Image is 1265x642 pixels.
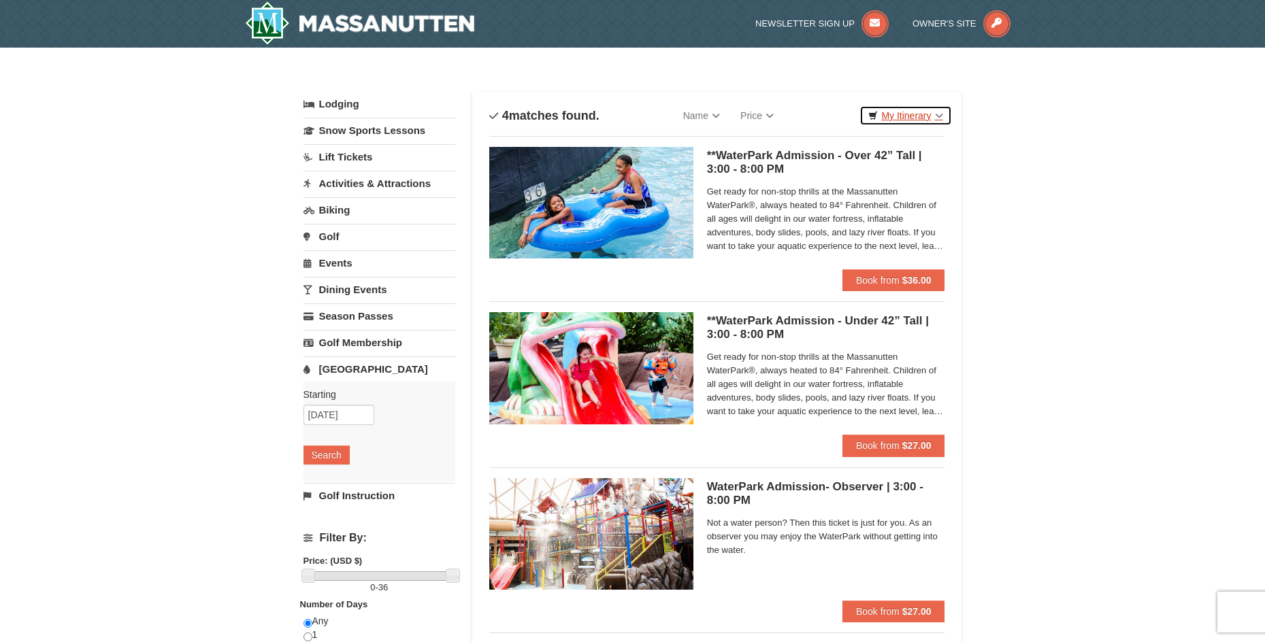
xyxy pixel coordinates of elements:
a: Owner's Site [913,18,1011,29]
button: Book from $36.00 [842,269,945,291]
a: Biking [303,197,455,222]
a: My Itinerary [859,105,951,126]
h4: matches found. [489,109,599,122]
a: Golf [303,224,455,249]
span: Book from [856,606,900,617]
a: Lift Tickets [303,144,455,169]
span: 4 [502,109,509,122]
a: Dining Events [303,277,455,302]
h5: **WaterPark Admission - Over 42” Tall | 3:00 - 8:00 PM [707,149,945,176]
strong: $27.00 [902,606,932,617]
span: 0 [370,582,375,592]
a: Snow Sports Lessons [303,118,455,143]
strong: Number of Days [300,599,368,609]
span: Newsletter Sign Up [755,18,855,29]
strong: $27.00 [902,440,932,451]
a: Activities & Attractions [303,171,455,196]
a: Newsletter Sign Up [755,18,889,29]
h4: Filter By: [303,532,455,544]
span: Get ready for non-stop thrills at the Massanutten WaterPark®, always heated to 84° Fahrenheit. Ch... [707,185,945,253]
span: Book from [856,275,900,286]
a: Price [730,102,784,129]
span: Not a water person? Then this ticket is just for you. As an observer you may enjoy the WaterPark ... [707,516,945,557]
a: Golf Instruction [303,483,455,508]
h5: **WaterPark Admission - Under 42” Tall | 3:00 - 8:00 PM [707,314,945,341]
img: 6619917-1058-293f39d8.jpg [489,147,693,258]
span: Get ready for non-stop thrills at the Massanutten WaterPark®, always heated to 84° Fahrenheit. Ch... [707,350,945,418]
button: Search [303,445,350,464]
strong: $36.00 [902,275,932,286]
a: [GEOGRAPHIC_DATA] [303,356,455,382]
button: Book from $27.00 [842,435,945,456]
a: Events [303,250,455,275]
img: 6619917-1066-60f46fa6.jpg [489,478,693,590]
a: Name [673,102,730,129]
label: Starting [303,388,445,401]
span: 36 [378,582,388,592]
span: Owner's Site [913,18,976,29]
img: Massanutten Resort Logo [245,1,475,45]
a: Massanutten Resort [245,1,475,45]
a: Golf Membership [303,330,455,355]
a: Lodging [303,92,455,116]
span: Book from [856,440,900,451]
label: - [303,581,455,594]
a: Season Passes [303,303,455,328]
strong: Price: (USD $) [303,556,363,566]
button: Book from $27.00 [842,601,945,622]
img: 6619917-1062-d161e022.jpg [489,312,693,424]
h5: WaterPark Admission- Observer | 3:00 - 8:00 PM [707,480,945,507]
